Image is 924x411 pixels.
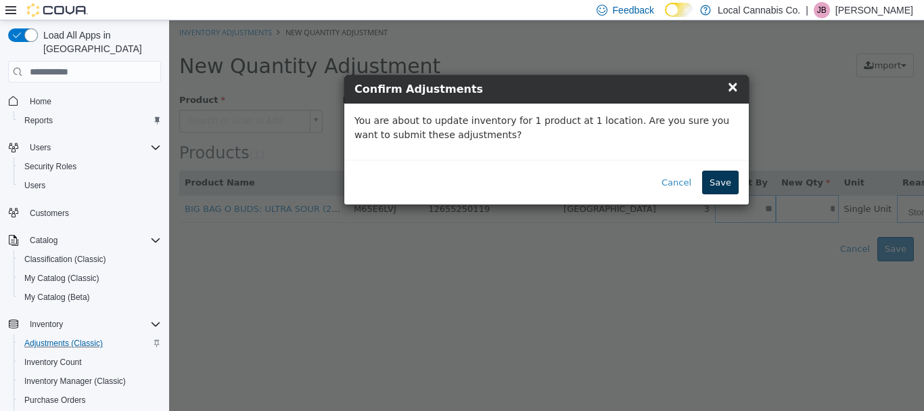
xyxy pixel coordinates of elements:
[14,288,166,307] button: My Catalog (Beta)
[19,177,161,194] span: Users
[24,273,99,284] span: My Catalog (Classic)
[24,338,103,349] span: Adjustments (Classic)
[24,139,56,156] button: Users
[14,111,166,130] button: Reports
[3,138,166,157] button: Users
[19,270,161,286] span: My Catalog (Classic)
[19,158,82,175] a: Security Roles
[24,115,53,126] span: Reports
[38,28,161,56] span: Load All Apps in [GEOGRAPHIC_DATA]
[19,112,58,129] a: Reports
[19,177,51,194] a: Users
[14,334,166,353] button: Adjustments (Classic)
[185,61,570,77] h4: Confirm Adjustments
[19,335,161,351] span: Adjustments (Classic)
[19,335,108,351] a: Adjustments (Classic)
[14,157,166,176] button: Security Roles
[24,292,90,303] span: My Catalog (Beta)
[14,353,166,372] button: Inventory Count
[24,316,68,332] button: Inventory
[24,92,161,109] span: Home
[24,395,86,406] span: Purchase Orders
[19,392,91,408] a: Purchase Orders
[3,91,166,110] button: Home
[665,3,693,17] input: Dark Mode
[24,139,161,156] span: Users
[557,58,570,74] span: ×
[19,392,161,408] span: Purchase Orders
[30,235,57,246] span: Catalog
[806,2,808,18] p: |
[24,316,161,332] span: Inventory
[19,251,161,267] span: Classification (Classic)
[14,176,166,195] button: Users
[485,150,530,175] button: Cancel
[14,269,166,288] button: My Catalog (Classic)
[19,270,105,286] a: My Catalog (Classic)
[24,357,82,368] span: Inventory Count
[24,205,74,221] a: Customers
[24,232,63,248] button: Catalog
[14,372,166,391] button: Inventory Manager (Classic)
[24,376,126,387] span: Inventory Manager (Classic)
[14,391,166,410] button: Purchase Orders
[30,208,69,219] span: Customers
[3,203,166,223] button: Customers
[19,289,95,305] a: My Catalog (Beta)
[24,161,76,172] span: Security Roles
[814,2,830,18] div: Jennifer Booth
[19,373,161,389] span: Inventory Manager (Classic)
[19,251,112,267] a: Classification (Classic)
[19,158,161,175] span: Security Roles
[30,319,63,330] span: Inventory
[3,315,166,334] button: Inventory
[3,231,166,250] button: Catalog
[718,2,800,18] p: Local Cannabis Co.
[27,3,88,17] img: Cova
[835,2,913,18] p: [PERSON_NAME]
[185,93,570,122] p: You are about to update inventory for 1 product at 1 location. Are you sure you want to submit th...
[30,142,51,153] span: Users
[30,96,51,107] span: Home
[19,373,131,389] a: Inventory Manager (Classic)
[24,180,45,191] span: Users
[533,150,570,175] button: Save
[817,2,827,18] span: JB
[19,354,87,370] a: Inventory Count
[613,3,654,17] span: Feedback
[19,354,161,370] span: Inventory Count
[19,112,161,129] span: Reports
[24,204,161,221] span: Customers
[24,254,106,265] span: Classification (Classic)
[19,289,161,305] span: My Catalog (Beta)
[665,17,666,18] span: Dark Mode
[14,250,166,269] button: Classification (Classic)
[24,232,161,248] span: Catalog
[24,93,57,110] a: Home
